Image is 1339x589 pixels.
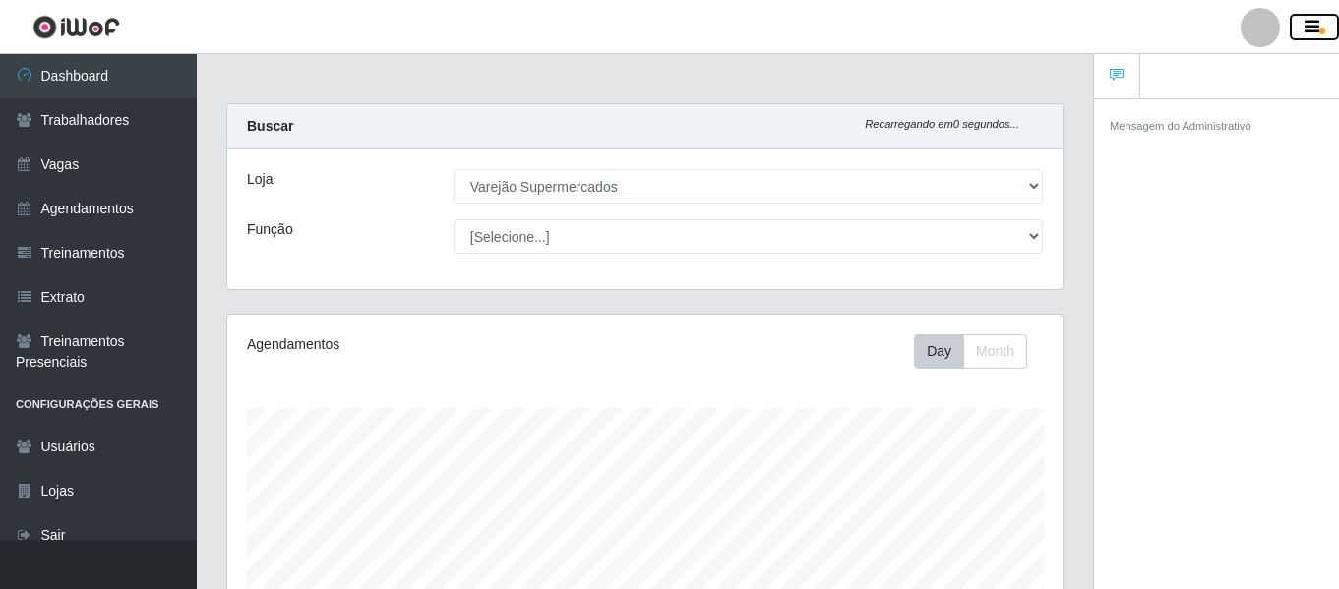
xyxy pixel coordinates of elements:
[247,169,273,190] label: Loja
[914,334,1027,369] div: First group
[865,118,1019,130] i: Recarregando em 0 segundos...
[914,334,1043,369] div: Toolbar with button groups
[914,334,964,369] button: Day
[32,15,120,39] img: CoreUI Logo
[1110,120,1251,132] small: Mensagem do Administrativo
[247,219,293,240] label: Função
[963,334,1027,369] button: Month
[247,334,562,355] div: Agendamentos
[247,118,293,134] strong: Buscar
